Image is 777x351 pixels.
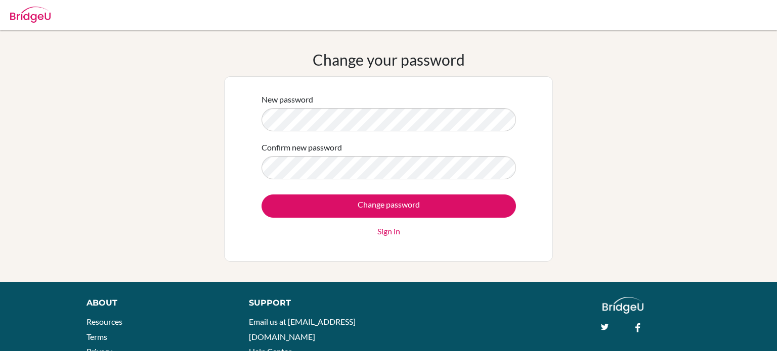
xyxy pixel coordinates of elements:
img: Bridge-U [10,7,51,23]
label: New password [262,93,313,106]
a: Terms [87,332,107,341]
h1: Change your password [313,51,465,69]
div: About [87,297,226,309]
a: Sign in [377,225,400,237]
input: Change password [262,194,516,218]
label: Confirm new password [262,141,342,154]
div: Support [249,297,378,309]
a: Resources [87,317,122,326]
img: logo_white@2x-f4f0deed5e89b7ecb1c2cc34c3e3d731f90f0f143d5ea2071677605dd97b5244.png [602,297,643,314]
a: Email us at [EMAIL_ADDRESS][DOMAIN_NAME] [249,317,356,341]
